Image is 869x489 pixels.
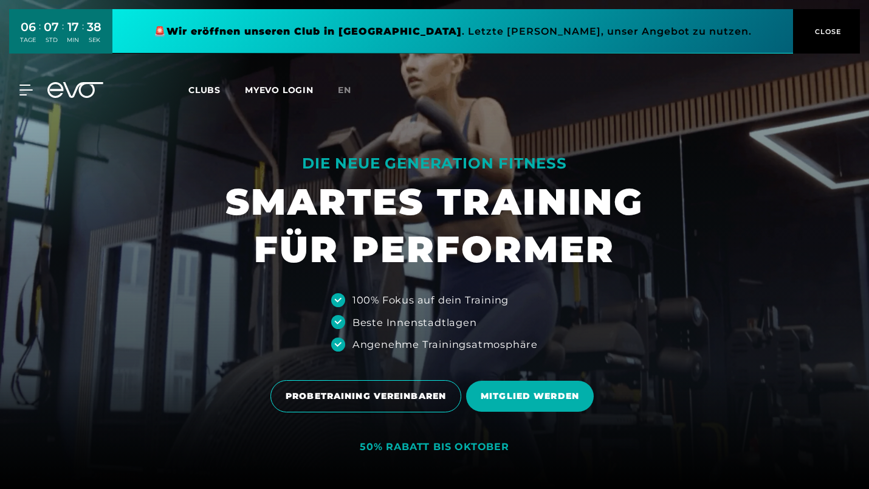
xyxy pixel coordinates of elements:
[352,315,477,330] div: Beste Innenstadtlagen
[352,337,538,352] div: Angenehme Trainingsatmosphäre
[466,372,599,421] a: MITGLIED WERDEN
[67,36,79,44] div: MIN
[352,293,509,307] div: 100% Fokus auf dein Training
[812,26,842,37] span: CLOSE
[87,36,101,44] div: SEK
[225,154,644,173] div: DIE NEUE GENERATION FITNESS
[245,85,314,95] a: MYEVO LOGIN
[338,85,351,95] span: en
[188,84,245,95] a: Clubs
[338,83,366,97] a: en
[44,18,59,36] div: 07
[20,18,36,36] div: 06
[67,18,79,36] div: 17
[82,19,84,52] div: :
[270,371,466,421] a: PROBETRAINING VEREINBAREN
[62,19,64,52] div: :
[39,19,41,52] div: :
[481,390,579,403] span: MITGLIED WERDEN
[360,441,509,454] div: 50% RABATT BIS OKTOBER
[286,390,446,403] span: PROBETRAINING VEREINBAREN
[188,85,221,95] span: Clubs
[87,18,101,36] div: 38
[44,36,59,44] div: STD
[793,9,860,54] button: CLOSE
[20,36,36,44] div: TAGE
[225,178,644,273] h1: SMARTES TRAINING FÜR PERFORMER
